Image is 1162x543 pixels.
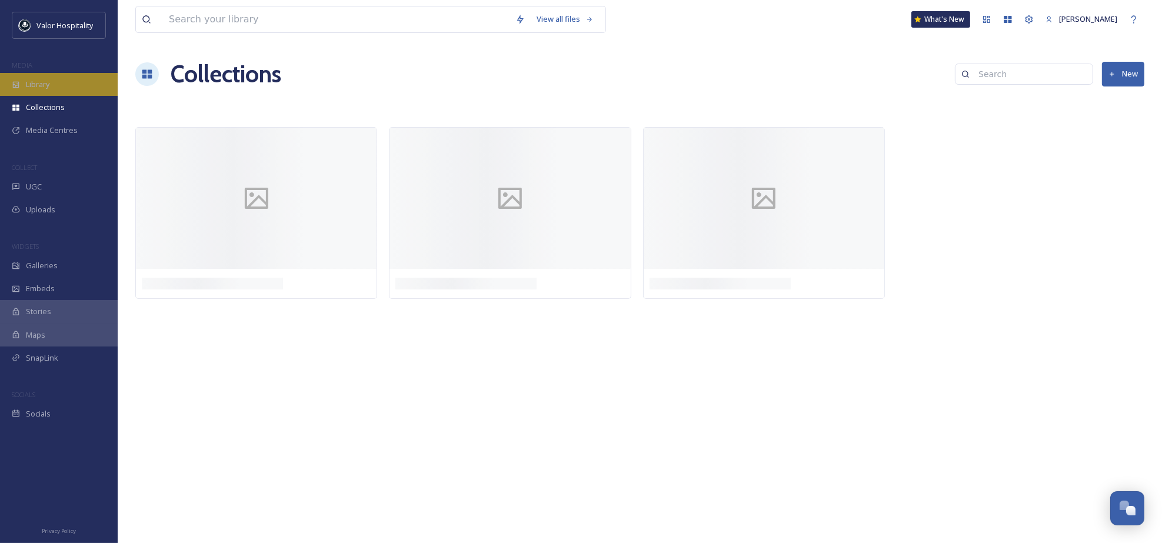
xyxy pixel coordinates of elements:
[973,62,1087,86] input: Search
[42,527,76,535] span: Privacy Policy
[26,102,65,113] span: Collections
[1110,491,1144,525] button: Open Chat
[12,390,35,399] span: SOCIALS
[26,283,55,294] span: Embeds
[26,306,51,317] span: Stories
[42,523,76,537] a: Privacy Policy
[26,329,45,341] span: Maps
[531,8,600,31] a: View all files
[171,56,281,92] a: Collections
[36,20,93,31] span: Valor Hospitality
[1040,8,1123,31] a: [PERSON_NAME]
[19,19,31,31] img: images
[26,352,58,364] span: SnapLink
[26,204,55,215] span: Uploads
[12,61,32,69] span: MEDIA
[26,125,78,136] span: Media Centres
[26,408,51,419] span: Socials
[12,242,39,251] span: WIDGETS
[26,79,49,90] span: Library
[1102,62,1144,86] button: New
[911,11,970,28] a: What's New
[163,6,510,32] input: Search your library
[12,163,37,172] span: COLLECT
[26,181,42,192] span: UGC
[26,260,58,271] span: Galleries
[1059,14,1117,24] span: [PERSON_NAME]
